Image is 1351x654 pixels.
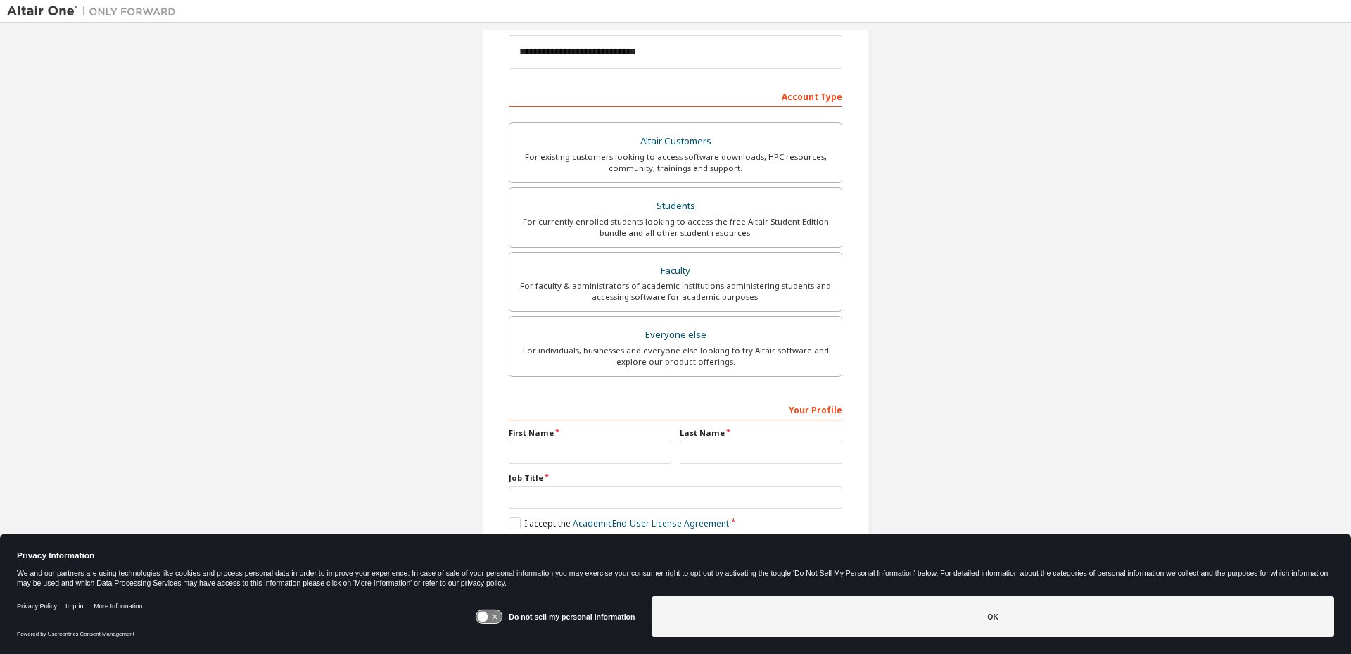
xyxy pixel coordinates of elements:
[518,280,833,303] div: For faculty & administrators of academic institutions administering students and accessing softwa...
[573,517,729,529] a: Academic End-User License Agreement
[509,472,842,484] label: Job Title
[509,84,842,107] div: Account Type
[518,151,833,174] div: For existing customers looking to access software downloads, HPC resources, community, trainings ...
[509,427,671,439] label: First Name
[518,132,833,151] div: Altair Customers
[518,345,833,367] div: For individuals, businesses and everyone else looking to try Altair software and explore our prod...
[518,261,833,281] div: Faculty
[518,216,833,239] div: For currently enrolled students looking to access the free Altair Student Edition bundle and all ...
[518,325,833,345] div: Everyone else
[7,4,183,18] img: Altair One
[518,196,833,216] div: Students
[509,398,842,420] div: Your Profile
[509,517,729,529] label: I accept the
[680,427,842,439] label: Last Name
